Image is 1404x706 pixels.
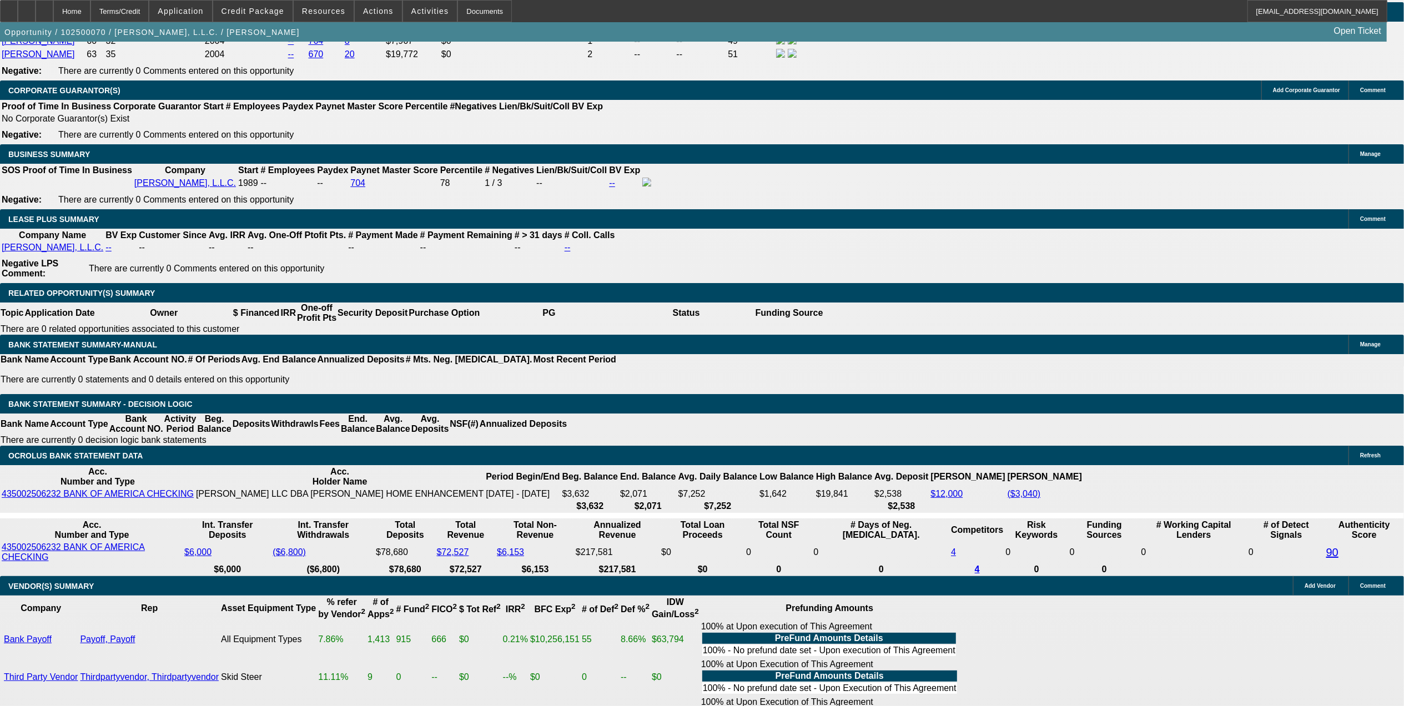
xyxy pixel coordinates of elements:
[105,243,112,252] a: --
[1248,542,1325,563] td: 0
[58,66,294,75] span: There are currently 0 Comments entered on this opportunity
[615,602,618,611] sup: 2
[1360,151,1381,157] span: Manage
[209,230,245,240] b: Avg. IRR
[816,466,873,487] th: High Balance
[485,178,534,188] div: 1 / 3
[786,603,873,613] b: Prefunding Amounts
[316,354,405,365] th: Annualized Deposits
[1007,466,1083,487] th: [PERSON_NAME]
[390,607,394,616] sup: 2
[184,520,271,541] th: Int. Transfer Deposits
[58,195,294,204] span: There are currently 0 Comments entered on this opportunity
[375,564,435,575] th: $78,680
[220,659,316,695] td: Skid Steer
[440,178,482,188] div: 78
[8,215,99,224] span: LEASE PLUS SUMMARY
[1005,564,1068,575] th: 0
[318,621,366,658] td: 7.86%
[294,1,354,22] button: Resources
[2,66,42,75] b: Negative:
[220,621,316,658] td: All Equipment Types
[238,177,259,189] td: 1989
[4,634,52,644] a: Bank Payoff
[536,177,607,189] td: --
[515,230,562,240] b: # > 31 days
[1069,520,1140,541] th: Funding Sources
[405,354,533,365] th: # Mts. Neg. [MEDICAL_DATA].
[184,564,271,575] th: $6,000
[58,130,294,139] span: There are currently 0 Comments entered on this opportunity
[571,602,575,611] sup: 2
[459,659,501,695] td: $0
[950,520,1004,541] th: Competitors
[813,542,949,563] td: 0
[1,113,608,124] td: No Corporate Guarantor(s) Exist
[208,242,246,253] td: --
[1360,583,1386,589] span: Comment
[502,659,529,695] td: --%
[651,621,700,658] td: $63,794
[530,621,580,658] td: $10,256,151
[340,413,375,435] th: End. Balance
[436,564,496,575] th: $72,527
[113,102,201,111] b: Corporate Guarantor
[634,48,675,60] td: --
[1305,583,1336,589] span: Add Vendor
[80,634,135,644] a: Payoff, Payoff
[49,413,109,435] th: Account Type
[165,165,205,175] b: Company
[109,413,164,435] th: Bank Account NO.
[318,659,366,695] td: 11.11%
[280,302,296,324] th: IRR
[1,165,21,176] th: SOS
[609,178,615,188] a: --
[502,621,529,658] td: 0.21%
[213,1,293,22] button: Credit Package
[1,101,112,112] th: Proof of Time In Business
[479,413,567,435] th: Annualized Deposits
[272,564,374,575] th: ($6,800)
[302,7,345,16] span: Resources
[678,466,758,487] th: Avg. Daily Balance
[8,86,120,95] span: CORPORATE GUARANTOR(S)
[149,1,212,22] button: Application
[195,488,484,500] td: [PERSON_NAME] LLC DBA [PERSON_NAME] HOME ENHANCEMENT
[565,230,615,240] b: # Coll. Calls
[396,621,430,658] td: 915
[1008,489,1041,498] a: ($3,040)
[1005,520,1068,541] th: Risk Keywords
[270,413,319,435] th: Withdrawls
[86,48,104,60] td: 63
[646,602,650,611] sup: 2
[620,621,650,658] td: 8.66%
[420,242,513,253] td: --
[1326,546,1338,558] a: 90
[283,102,314,111] b: Paydex
[874,501,929,512] th: $2,538
[361,607,365,616] sup: 2
[1360,341,1381,347] span: Manage
[459,604,501,614] b: $ Tot Ref
[21,603,61,613] b: Company
[375,413,410,435] th: Avg. Balance
[642,178,651,186] img: facebook-icon.png
[702,645,956,656] td: 100% - No prefund date set - Upon execution of This Agreement
[411,7,449,16] span: Activities
[485,488,560,500] td: [DATE] - [DATE]
[247,242,346,253] td: --
[8,340,157,349] span: BANK STATEMENT SUMMARY-MANUAL
[2,195,42,204] b: Negative:
[951,547,956,557] a: 4
[221,603,316,613] b: Asset Equipment Type
[618,302,755,324] th: Status
[355,1,402,22] button: Actions
[316,102,403,111] b: Paynet Master Score
[368,597,394,619] b: # of Apps
[396,659,430,695] td: 0
[367,659,394,695] td: 9
[746,520,812,541] th: Sum of the Total NSF Count and Total Overdraft Fee Count from Ocrolus
[188,354,241,365] th: # Of Periods
[459,621,501,658] td: $0
[318,597,365,619] b: % refer by Vendor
